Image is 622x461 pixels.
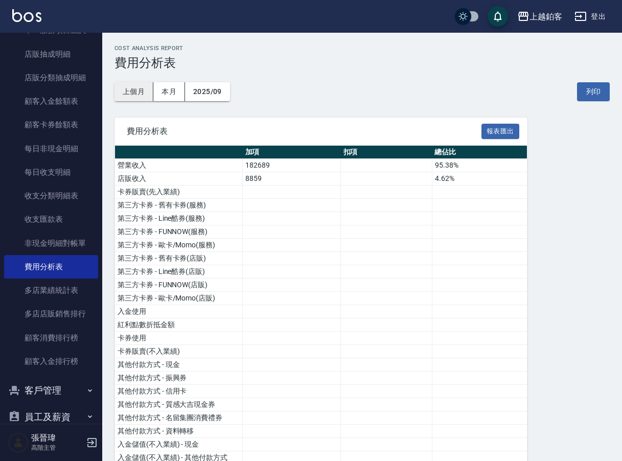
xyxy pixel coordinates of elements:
td: 店販收入 [115,172,243,186]
p: 高階主管 [31,443,83,452]
img: Person [8,432,29,453]
a: 顧客入金排行榜 [4,350,98,373]
button: 上越鉑客 [513,6,566,27]
th: 加項 [243,146,341,159]
td: 其他付款方式 - 質感大吉現金券 [115,398,243,411]
td: 95.38% [432,159,527,172]
a: 非現金明細對帳單 [4,232,98,255]
td: 第三方卡券 - 舊有卡券(店販) [115,252,243,265]
img: Logo [12,9,41,22]
a: 顧客消費排行榜 [4,326,98,350]
td: 8859 [243,172,341,186]
td: 卡券使用 [115,332,243,345]
a: 顧客卡券餘額表 [4,113,98,136]
td: 卡券販賣(先入業績) [115,186,243,199]
a: 每日非現金明細 [4,137,98,160]
a: 店販分類抽成明細 [4,66,98,89]
a: 收支分類明細表 [4,184,98,208]
div: 上越鉑客 [529,10,562,23]
td: 入金儲值(不入業績) - 現金 [115,438,243,451]
button: 2025/09 [185,82,230,101]
button: 本月 [153,82,185,101]
td: 其他付款方式 - 信用卡 [115,385,243,398]
a: 收支匯款表 [4,208,98,231]
th: 扣項 [341,146,432,159]
td: 第三方卡券 - FUNNOW(服務) [115,225,243,239]
button: 上個月 [114,82,153,101]
span: 費用分析表 [127,126,481,136]
td: 第三方卡券 - Line酷券(服務) [115,212,243,225]
td: 其他付款方式 - 名留集團消費禮券 [115,411,243,425]
h5: 張晉瑋 [31,433,83,443]
td: 第三方卡券 - Line酷券(店販) [115,265,243,279]
td: 其他付款方式 - 現金 [115,358,243,372]
a: 每日收支明細 [4,160,98,184]
button: 員工及薪資 [4,404,98,430]
td: 營業收入 [115,159,243,172]
td: 其他付款方式 - 振興券 [115,372,243,385]
td: 第三方卡券 - 舊有卡券(服務) [115,199,243,212]
td: 182689 [243,159,341,172]
a: 店販抽成明細 [4,42,98,66]
a: 顧客入金餘額表 [4,89,98,113]
button: 報表匯出 [481,124,519,140]
td: 其他付款方式 - 資料轉移 [115,425,243,438]
h2: Cost analysis Report [114,45,610,52]
h3: 費用分析表 [114,56,610,70]
td: 4.62% [432,172,527,186]
button: 列印 [577,82,610,101]
th: 總佔比 [432,146,527,159]
td: 入金使用 [115,305,243,318]
a: 多店店販銷售排行 [4,302,98,326]
button: 客戶管理 [4,377,98,404]
td: 第三方卡券 - FUNNOW(店販) [115,279,243,292]
td: 第三方卡券 - 歐卡/Momo(服務) [115,239,243,252]
button: save [488,6,508,27]
td: 第三方卡券 - 歐卡/Momo(店販) [115,292,243,305]
button: 登出 [570,7,610,26]
td: 卡券販賣(不入業績) [115,345,243,358]
a: 費用分析表 [4,255,98,279]
a: 多店業績統計表 [4,279,98,302]
td: 紅利點數折抵金額 [115,318,243,332]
